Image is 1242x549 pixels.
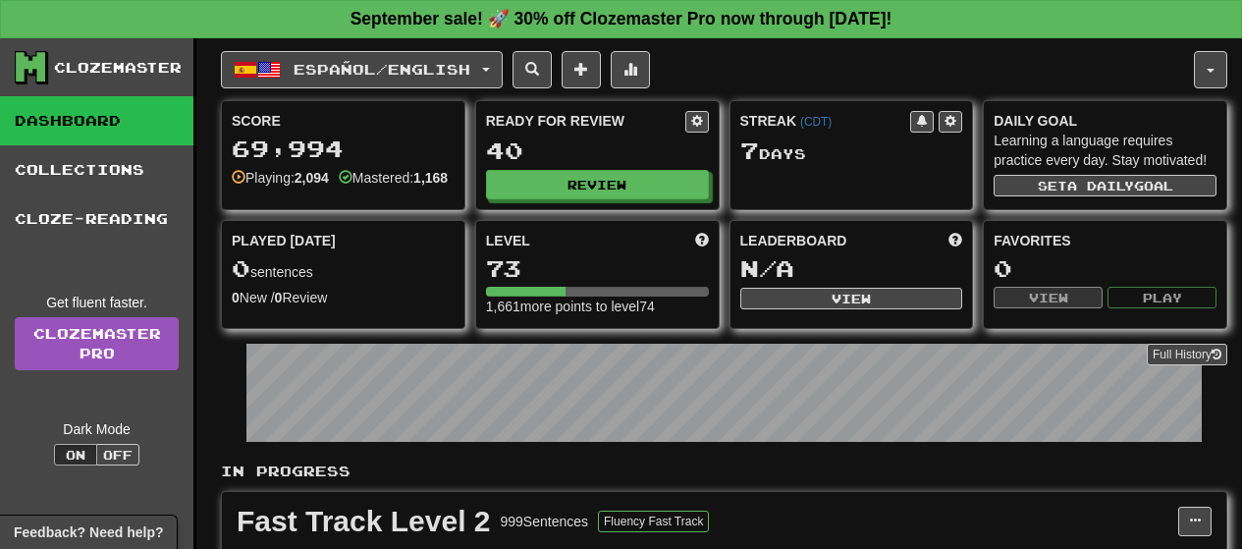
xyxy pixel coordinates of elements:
[339,168,448,188] div: Mastered:
[15,419,179,439] div: Dark Mode
[486,170,709,199] button: Review
[486,297,709,316] div: 1,661 more points to level 74
[740,231,847,250] span: Leaderboard
[800,115,832,129] a: (CDT)
[14,522,163,542] span: Open feedback widget
[501,512,589,531] div: 999 Sentences
[351,9,892,28] strong: September sale! 🚀 30% off Clozemaster Pro now through [DATE]!
[237,507,491,536] div: Fast Track Level 2
[232,254,250,282] span: 0
[1107,287,1216,308] button: Play
[562,51,601,88] button: Add sentence to collection
[740,138,963,164] div: Day s
[740,137,759,164] span: 7
[598,511,709,532] button: Fluency Fast Track
[948,231,962,250] span: This week in points, UTC
[1067,179,1134,192] span: a daily
[294,61,470,78] span: Español / English
[994,175,1216,196] button: Seta dailygoal
[232,231,336,250] span: Played [DATE]
[221,51,503,88] button: Español/English
[54,58,182,78] div: Clozemaster
[994,256,1216,281] div: 0
[295,170,329,186] strong: 2,094
[994,287,1103,308] button: View
[232,288,455,307] div: New / Review
[232,290,240,305] strong: 0
[611,51,650,88] button: More stats
[232,111,455,131] div: Score
[994,231,1216,250] div: Favorites
[221,462,1227,481] p: In Progress
[54,444,97,466] button: On
[15,293,179,312] div: Get fluent faster.
[994,131,1216,170] div: Learning a language requires practice every day. Stay motivated!
[232,168,329,188] div: Playing:
[740,254,794,282] span: N/A
[15,317,179,370] a: ClozemasterPro
[994,111,1216,131] div: Daily Goal
[740,288,963,309] button: View
[413,170,448,186] strong: 1,168
[1147,344,1227,365] button: Full History
[486,231,530,250] span: Level
[695,231,709,250] span: Score more points to level up
[275,290,283,305] strong: 0
[740,111,911,131] div: Streak
[486,138,709,163] div: 40
[486,256,709,281] div: 73
[232,256,455,282] div: sentences
[96,444,139,466] button: Off
[513,51,552,88] button: Search sentences
[486,111,685,131] div: Ready for Review
[232,137,455,161] div: 69,994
